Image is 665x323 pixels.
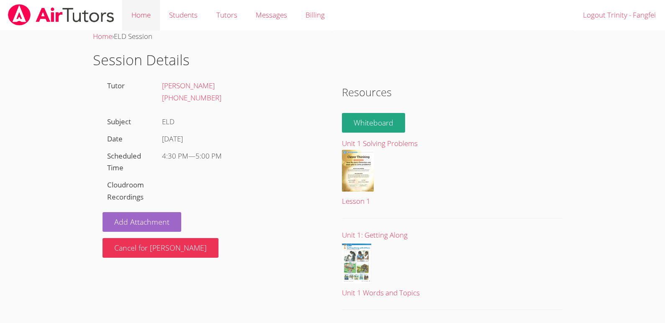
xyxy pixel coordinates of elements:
div: › [93,31,572,43]
label: Cloudroom Recordings [107,180,144,202]
h2: Resources [342,84,562,100]
img: Lesson%201.pdf [342,150,374,192]
a: [PERSON_NAME] [162,81,215,90]
a: Unit 1 Solving ProblemsLesson 1 [342,138,562,208]
img: airtutors_banner-c4298cdbf04f3fff15de1276eac7730deb9818008684d7c2e4769d2f7ddbe033.png [7,4,115,26]
div: Unit 1 Words and Topics [342,287,562,299]
button: Cancel for [PERSON_NAME] [103,238,218,258]
div: [DATE] [162,133,318,145]
a: [PHONE_NUMBER] [162,93,221,103]
div: Unit 1: Getting Along [342,229,562,241]
a: Add Attachment [103,212,181,232]
div: Unit 1 Solving Problems [342,138,562,150]
img: Unit%201%20Words%20and%20Topics.pdf [342,241,372,283]
a: Unit 1: Getting AlongUnit 1 Words and Topics [342,229,562,299]
span: 4:30 PM [162,151,188,161]
span: ELD Session [114,31,152,41]
label: Subject [107,117,131,126]
div: — [162,150,318,162]
label: Scheduled Time [107,151,141,173]
label: Tutor [107,81,125,90]
span: 5:00 PM [195,151,222,161]
a: Whiteboard [342,113,405,133]
h1: Session Details [93,49,572,71]
div: Lesson 1 [342,195,562,208]
span: Messages [256,10,287,20]
a: Home [93,31,112,41]
label: Date [107,134,123,144]
div: ELD [158,113,323,131]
